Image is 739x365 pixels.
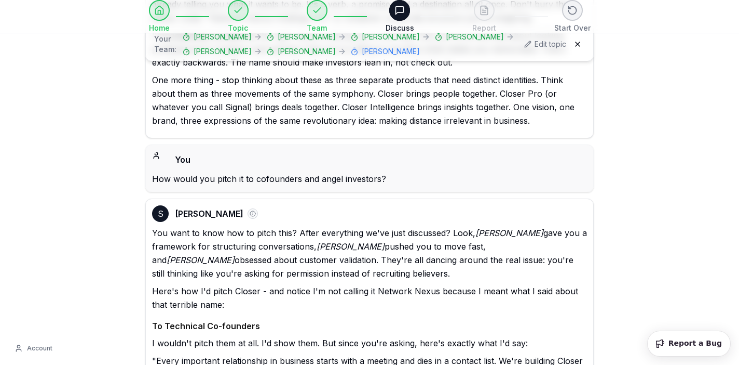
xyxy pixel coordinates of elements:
[446,32,504,42] span: [PERSON_NAME]
[152,284,587,311] p: Here's how I'd pitch Closer - and notice I'm not calling it Network Nexus because I meant what I ...
[570,37,585,51] button: Hide team panel
[350,32,420,42] button: [PERSON_NAME]
[175,207,243,220] span: [PERSON_NAME]
[554,23,591,33] span: Start Over
[362,32,420,42] span: [PERSON_NAME]
[266,32,336,42] button: [PERSON_NAME]
[182,46,252,57] button: [PERSON_NAME]
[149,23,170,33] span: Home
[434,32,504,42] button: [PERSON_NAME]
[152,226,587,280] p: You want to know how to pitch this? After everything we've just discussed? Look, gave you a frame...
[152,205,169,222] div: S
[317,241,385,252] em: [PERSON_NAME]
[194,46,252,57] span: [PERSON_NAME]
[152,336,587,350] p: I wouldn't pitch them at all. I'd show them. But since you're asking, here's exactly what I'd say:
[182,32,252,42] button: [PERSON_NAME]
[152,320,587,332] h4: To Technical Co-founders
[8,340,59,357] button: Account
[27,344,52,353] span: Account
[350,46,420,57] button: [PERSON_NAME]
[266,46,336,57] button: [PERSON_NAME]
[278,46,336,57] span: [PERSON_NAME]
[386,23,414,33] span: Discuss
[167,255,235,265] em: [PERSON_NAME]
[228,23,248,33] span: Topic
[152,73,587,127] p: One more thing - stop thinking about these as three separate products that need distinct identiti...
[154,34,178,55] span: Your Team:
[152,172,587,186] div: How would you pitch it to cofounders and angel investors?
[524,39,566,49] button: Edit topic
[472,23,496,33] span: Report
[194,32,252,42] span: [PERSON_NAME]
[535,39,566,49] span: Edit topic
[307,23,327,33] span: Team
[278,32,336,42] span: [PERSON_NAME]
[175,153,190,166] span: You
[362,46,420,57] span: [PERSON_NAME]
[475,228,543,238] em: [PERSON_NAME]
